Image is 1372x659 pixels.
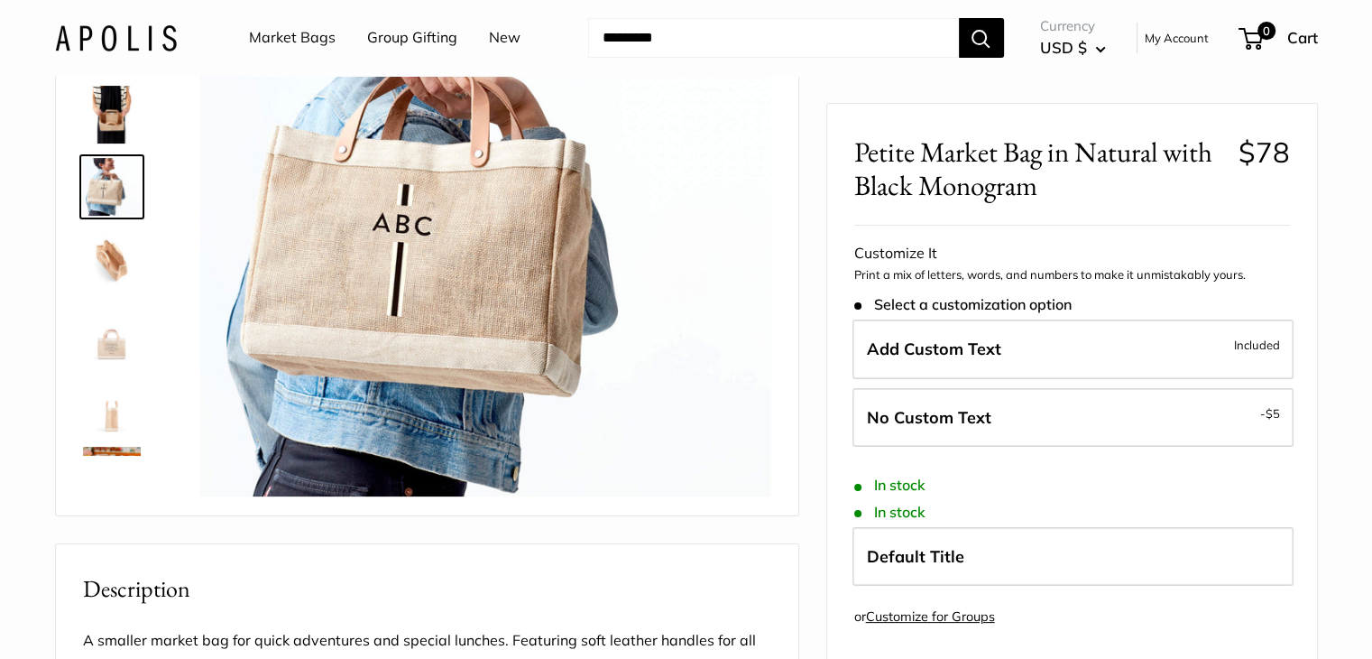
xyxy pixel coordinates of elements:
div: Customize It [854,239,1290,266]
a: Petite Market Bag in Natural with Black Monogram [79,371,144,436]
a: Petite Market Bag in Natural with Black Monogram [79,299,144,364]
label: Default Title [852,527,1294,587]
span: Default Title [867,546,964,567]
a: Petite Market Bag in Natural with Black Monogram [79,154,144,219]
span: In stock [854,503,925,520]
img: Petite Market Bag in Natural with Black Monogram [83,86,141,144]
img: Apolis [55,24,177,51]
span: Select a customization option [854,296,1072,313]
span: Included [1234,334,1280,356]
img: Petite Market Bag in Natural with Black Monogram [83,158,141,216]
p: Print a mix of letters, words, and numbers to make it unmistakably yours. [854,266,1290,284]
a: Customize for Groups [866,608,995,625]
a: Petite Market Bag in Natural with Black Monogram [79,443,144,508]
span: Petite Market Bag in Natural with Black Monogram [854,135,1225,202]
a: Group Gifting [367,24,457,51]
a: New [489,24,520,51]
div: or [854,605,995,629]
span: Add Custom Text [867,339,1001,359]
h2: Description [83,571,771,607]
a: Market Bags [249,24,336,51]
button: Search [959,18,1004,58]
span: USD $ [1040,38,1087,57]
label: Add Custom Text [852,320,1294,379]
input: Search... [588,18,959,58]
span: 0 [1257,22,1275,40]
a: Petite Market Bag in Natural with Black Monogram [79,82,144,147]
span: Currency [1040,14,1106,39]
span: $78 [1238,135,1290,170]
img: Petite Market Bag in Natural with Black Monogram [83,302,141,360]
button: USD $ [1040,33,1106,62]
img: Petite Market Bag in Natural with Black Monogram [83,447,141,505]
a: Petite Market Bag in Natural with Black Monogram [79,227,144,292]
span: In stock [854,477,925,494]
span: $5 [1266,406,1280,421]
span: Cart [1287,28,1318,47]
label: Leave Blank [852,388,1294,448]
a: My Account [1145,27,1209,49]
a: 0 Cart [1240,23,1318,52]
span: No Custom Text [867,407,991,428]
img: Petite Market Bag in Natural with Black Monogram [83,375,141,432]
img: Petite Market Bag in Natural with Black Monogram [83,230,141,288]
span: - [1260,403,1280,424]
